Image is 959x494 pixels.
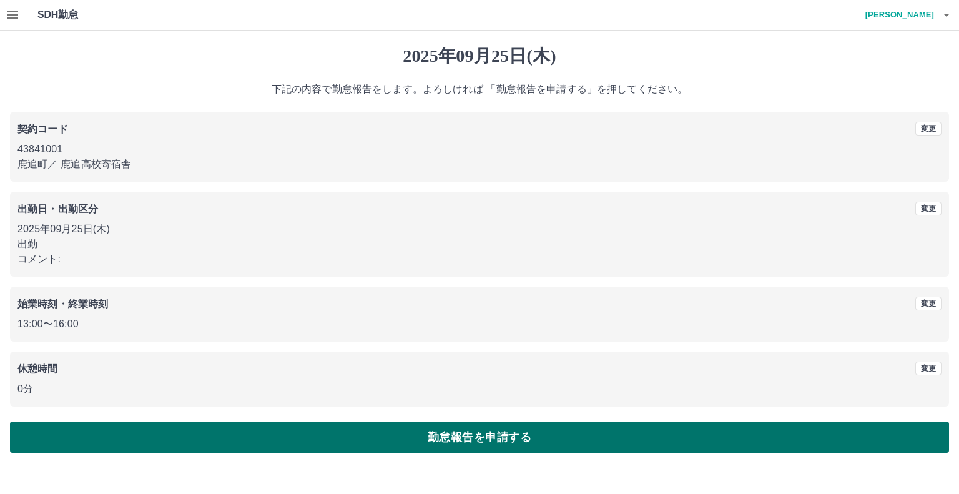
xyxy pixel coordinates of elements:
[10,82,949,97] p: 下記の内容で勤怠報告をします。よろしければ 「勤怠報告を申請する」を押してください。
[17,237,942,252] p: 出勤
[17,382,942,397] p: 0分
[17,363,58,374] b: 休憩時間
[915,297,942,310] button: 変更
[17,142,942,157] p: 43841001
[17,204,98,214] b: 出勤日・出勤区分
[17,124,68,134] b: 契約コード
[17,317,942,332] p: 13:00 〜 16:00
[915,122,942,136] button: 変更
[10,422,949,453] button: 勤怠報告を申請する
[915,362,942,375] button: 変更
[915,202,942,215] button: 変更
[10,46,949,67] h1: 2025年09月25日(木)
[17,299,108,309] b: 始業時刻・終業時刻
[17,222,942,237] p: 2025年09月25日(木)
[17,157,942,172] p: 鹿追町 ／ 鹿追高校寄宿舎
[17,252,942,267] p: コメント:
